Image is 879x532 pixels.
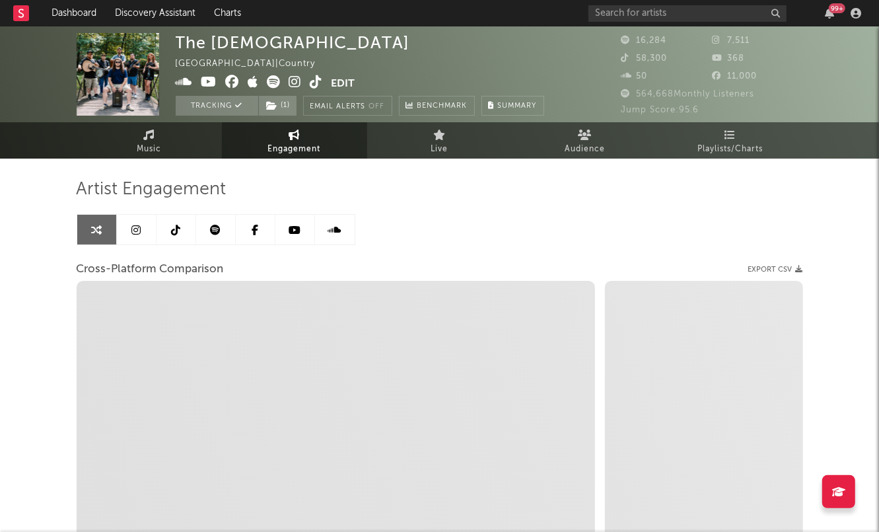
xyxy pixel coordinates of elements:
a: Playlists/Charts [658,122,803,159]
span: Artist Engagement [77,182,227,198]
input: Search for artists [588,5,787,22]
button: Edit [332,75,355,92]
span: Engagement [268,141,321,157]
button: 99+ [825,8,834,19]
a: Live [367,122,512,159]
span: ( 1 ) [258,96,297,116]
em: Off [369,103,385,110]
div: [GEOGRAPHIC_DATA] | Country [176,56,331,72]
a: Benchmark [399,96,475,116]
span: Benchmark [417,98,468,114]
button: Email AlertsOff [303,96,392,116]
span: 58,300 [621,54,668,63]
button: (1) [259,96,297,116]
span: Cross-Platform Comparison [77,262,224,278]
span: Audience [565,141,605,157]
span: 16,284 [621,36,667,45]
span: Live [431,141,448,157]
span: Summary [498,102,537,110]
div: 99 + [829,3,845,13]
span: 368 [712,54,744,63]
button: Export CSV [748,266,803,274]
span: Jump Score: 95.6 [621,106,699,114]
button: Tracking [176,96,258,116]
span: 564,668 Monthly Listeners [621,90,755,98]
span: 7,511 [712,36,750,45]
span: Playlists/Charts [697,141,763,157]
a: Music [77,122,222,159]
div: The [DEMOGRAPHIC_DATA] [176,33,410,52]
a: Engagement [222,122,367,159]
span: 50 [621,72,648,81]
button: Summary [481,96,544,116]
span: Music [137,141,161,157]
span: 11,000 [712,72,757,81]
a: Audience [512,122,658,159]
